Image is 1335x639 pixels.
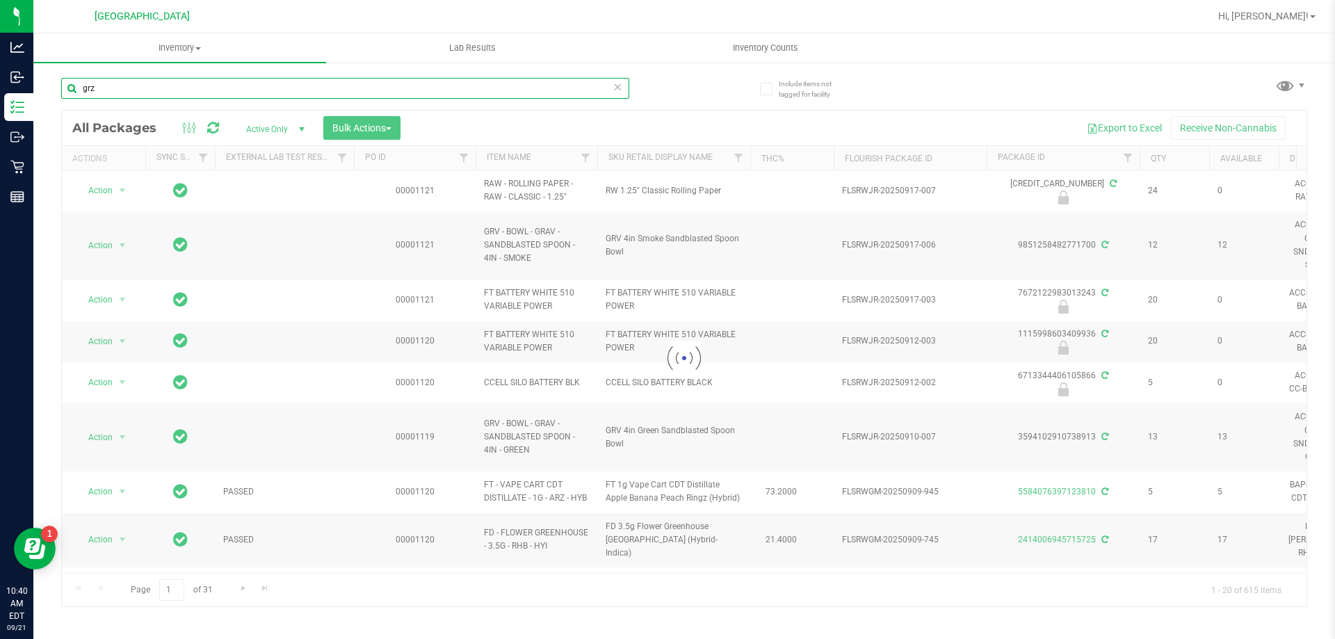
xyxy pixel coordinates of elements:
[10,70,24,84] inline-svg: Inbound
[430,42,515,54] span: Lab Results
[6,622,27,633] p: 09/21
[1218,10,1309,22] span: Hi, [PERSON_NAME]!
[10,100,24,114] inline-svg: Inventory
[326,33,619,63] a: Lab Results
[95,10,190,22] span: [GEOGRAPHIC_DATA]
[714,42,817,54] span: Inventory Counts
[613,78,622,96] span: Clear
[14,528,56,569] iframe: Resource center
[33,33,326,63] a: Inventory
[41,526,58,542] iframe: Resource center unread badge
[10,40,24,54] inline-svg: Analytics
[10,190,24,204] inline-svg: Reports
[619,33,912,63] a: Inventory Counts
[779,79,848,99] span: Include items not tagged for facility
[10,160,24,174] inline-svg: Retail
[33,42,326,54] span: Inventory
[10,130,24,144] inline-svg: Outbound
[6,585,27,622] p: 10:40 AM EDT
[61,78,629,99] input: Search Package ID, Item Name, SKU, Lot or Part Number...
